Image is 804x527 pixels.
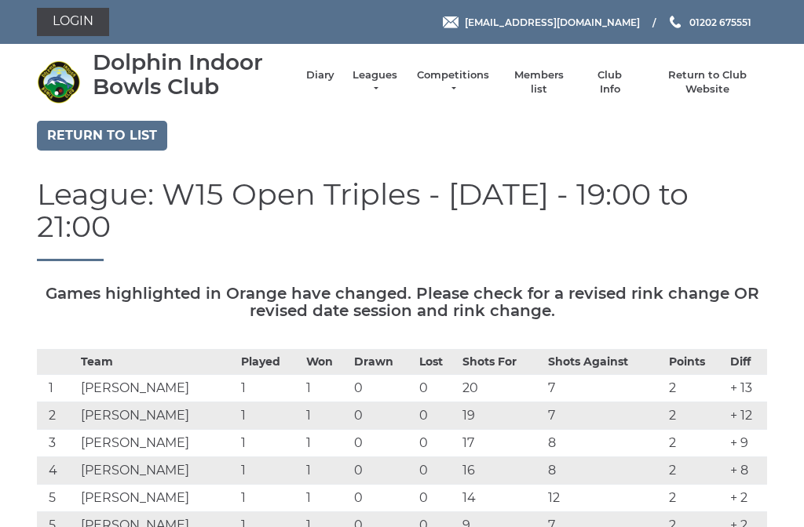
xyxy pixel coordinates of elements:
[37,402,77,430] td: 2
[726,430,768,457] td: + 9
[77,350,237,375] th: Team
[415,68,491,96] a: Competitions
[726,402,768,430] td: + 12
[302,485,350,512] td: 1
[37,121,167,151] a: Return to list
[544,485,666,512] td: 12
[350,402,415,430] td: 0
[443,15,640,30] a: Email [EMAIL_ADDRESS][DOMAIN_NAME]
[587,68,633,96] a: Club Info
[459,402,544,430] td: 19
[302,375,350,402] td: 1
[415,350,459,375] th: Lost
[37,485,77,512] td: 5
[459,430,544,457] td: 17
[77,457,237,485] td: [PERSON_NAME]
[237,402,302,430] td: 1
[665,457,725,485] td: 2
[415,375,459,402] td: 0
[237,457,302,485] td: 1
[665,375,725,402] td: 2
[649,68,767,96] a: Return to Club Website
[350,485,415,512] td: 0
[665,430,725,457] td: 2
[544,350,666,375] th: Shots Against
[726,375,768,402] td: + 13
[665,485,725,512] td: 2
[670,16,681,28] img: Phone us
[459,485,544,512] td: 14
[689,16,751,27] span: 01202 675551
[37,8,109,36] a: Login
[77,485,237,512] td: [PERSON_NAME]
[302,430,350,457] td: 1
[415,485,459,512] td: 0
[726,457,768,485] td: + 8
[237,485,302,512] td: 1
[544,375,666,402] td: 7
[665,402,725,430] td: 2
[350,430,415,457] td: 0
[459,350,544,375] th: Shots For
[544,402,666,430] td: 7
[37,285,767,319] h5: Games highlighted in Orange have changed. Please check for a revised rink change OR revised date ...
[237,375,302,402] td: 1
[302,350,350,375] th: Won
[465,16,640,27] span: [EMAIL_ADDRESS][DOMAIN_NAME]
[350,68,400,96] a: Leagues
[237,350,302,375] th: Played
[350,350,415,375] th: Drawn
[459,375,544,402] td: 20
[726,350,768,375] th: Diff
[37,430,77,457] td: 3
[350,375,415,402] td: 0
[93,50,291,99] div: Dolphin Indoor Bowls Club
[77,430,237,457] td: [PERSON_NAME]
[37,178,767,262] h1: League: W15 Open Triples - [DATE] - 19:00 to 21:00
[350,457,415,485] td: 0
[37,457,77,485] td: 4
[665,350,725,375] th: Points
[302,457,350,485] td: 1
[415,457,459,485] td: 0
[415,430,459,457] td: 0
[726,485,768,512] td: + 2
[77,402,237,430] td: [PERSON_NAME]
[302,402,350,430] td: 1
[306,68,334,82] a: Diary
[544,457,666,485] td: 8
[459,457,544,485] td: 16
[37,60,80,104] img: Dolphin Indoor Bowls Club
[544,430,666,457] td: 8
[506,68,571,96] a: Members list
[667,15,751,30] a: Phone us 01202 675551
[415,402,459,430] td: 0
[37,375,77,402] td: 1
[77,375,237,402] td: [PERSON_NAME]
[237,430,302,457] td: 1
[443,16,459,28] img: Email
